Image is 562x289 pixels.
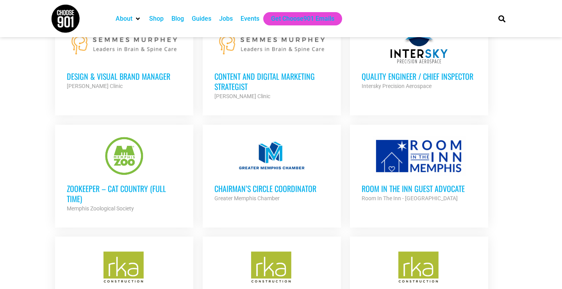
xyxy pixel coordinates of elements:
a: Blog [171,14,184,23]
h3: Room in the Inn Guest Advocate [362,183,476,194]
a: About [116,14,132,23]
strong: Intersky Precision Aerospace [362,83,432,89]
div: Search [495,12,508,25]
a: Jobs [219,14,233,23]
a: Room in the Inn Guest Advocate Room In The Inn - [GEOGRAPHIC_DATA] [350,125,488,215]
a: Design & Visual Brand Manager [PERSON_NAME] Clinic [55,13,193,102]
a: Shop [149,14,164,23]
h3: Chairman’s Circle Coordinator [214,183,329,194]
a: Zookeeper – Cat Country (Full Time) Memphis Zoological Society [55,125,193,225]
strong: Memphis Zoological Society [67,205,134,212]
a: Content and Digital Marketing Strategist [PERSON_NAME] Clinic [203,13,341,113]
h3: Zookeeper – Cat Country (Full Time) [67,183,182,204]
h3: Content and Digital Marketing Strategist [214,71,329,92]
a: Events [241,14,259,23]
strong: Room In The Inn - [GEOGRAPHIC_DATA] [362,195,458,201]
h3: Design & Visual Brand Manager [67,71,182,81]
strong: [PERSON_NAME] Clinic [67,83,123,89]
a: Guides [192,14,211,23]
div: About [112,12,145,25]
nav: Main nav [112,12,485,25]
strong: Greater Memphis Chamber [214,195,280,201]
a: Quality Engineer / Chief Inspector Intersky Precision Aerospace [350,13,488,102]
a: Chairman’s Circle Coordinator Greater Memphis Chamber [203,125,341,215]
a: Get Choose901 Emails [271,14,334,23]
h3: Quality Engineer / Chief Inspector [362,71,476,81]
strong: [PERSON_NAME] Clinic [214,93,270,99]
